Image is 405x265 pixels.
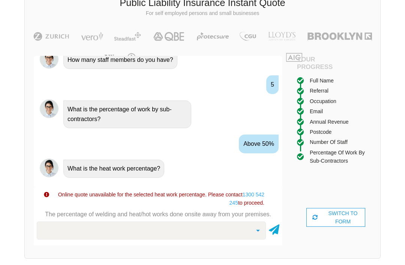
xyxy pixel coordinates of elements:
img: Brooklyn | Public Liability Insurance [304,32,375,41]
div: Referral [310,87,328,95]
p: The percentage of welding and heat/hot works done onsite away from your premises. [34,210,282,219]
a: 1300 542 245 [229,192,264,206]
img: QBE | Public Liability Insurance [149,32,189,41]
h4: Your Progress [297,56,336,71]
img: Chatbot | PLI [40,99,58,118]
img: LLOYD's | Public Liability Insurance [264,32,300,41]
img: Zurich | Public Liability Insurance [30,32,72,41]
img: Chatbot | PLI [40,159,58,177]
div: Full Name [310,76,334,85]
div: Postcode [310,128,331,136]
img: Vero | Public Liability Insurance [78,32,106,41]
div: What is the percentage of work by sub-contractors? [63,100,191,128]
p: For self employed persons and small businesses [30,10,375,17]
div: 5 [266,75,279,94]
div: Annual Revenue [310,118,349,126]
img: Steadfast | Public Liability Insurance [111,32,144,41]
span: Online quote unavailable for the selected heat work percentage. Please contact to proceed. [58,192,264,206]
div: What is the heat work percentage? [63,160,164,178]
div: Email [310,107,323,115]
div: Occupation [310,97,336,105]
img: CGU | Public Liability Insurance [237,32,259,41]
div: SWITCH TO FORM [306,208,365,227]
div: Number of staff [310,138,348,146]
div: How many staff members do you have? [63,51,177,69]
img: Protecsure | Public Liability Insurance [194,32,232,41]
div: Above 50% [239,135,279,153]
img: Chatbot | PLI [40,50,58,69]
div: Percentage of work by sub-contractors [310,148,375,165]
